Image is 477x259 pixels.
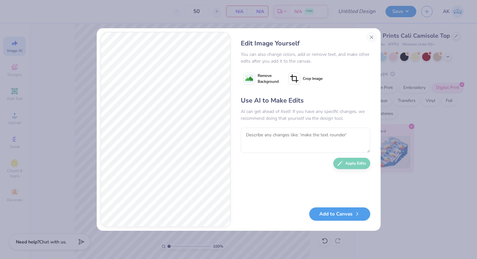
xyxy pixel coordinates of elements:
span: Remove Background [258,73,279,84]
div: Edit Image Yourself [241,39,370,48]
span: Crop Image [303,76,323,81]
div: You can also change colors, add or remove text, and make other edits after you add it to the canvas. [241,51,370,65]
button: Add to Canvas [309,207,370,221]
div: AI can get ahead of itself. If you have any specific changes, we recommend doing that yourself vi... [241,108,370,122]
button: Close [366,32,377,43]
button: Crop Image [286,70,326,87]
button: Remove Background [241,70,281,87]
div: Use AI to Make Edits [241,96,370,105]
